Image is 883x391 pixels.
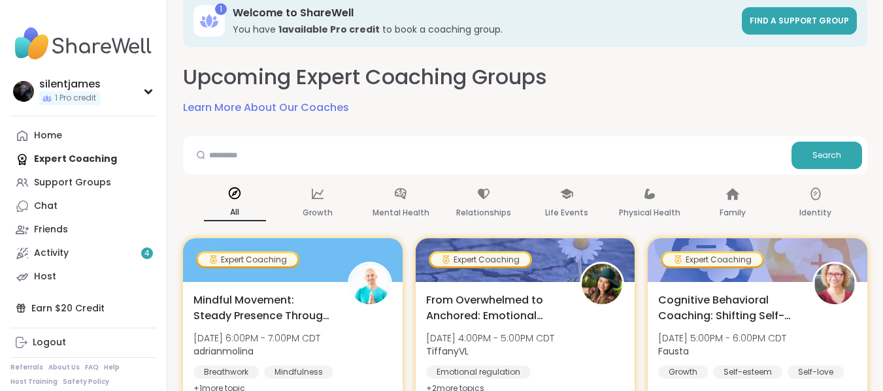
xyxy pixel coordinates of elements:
a: Host [10,265,156,289]
p: Growth [303,205,333,221]
a: Host Training [10,377,58,386]
span: From Overwhelmed to Anchored: Emotional Regulation [426,292,566,324]
div: Breathwork [193,366,259,379]
img: silentjames [13,81,34,102]
div: Earn $20 Credit [10,296,156,320]
a: Chat [10,195,156,218]
div: Emotional regulation [426,366,531,379]
div: Growth [658,366,708,379]
span: [DATE] 4:00PM - 5:00PM CDT [426,332,554,345]
a: Find a support group [742,7,857,35]
a: Support Groups [10,171,156,195]
h2: Upcoming Expert Coaching Groups [183,63,547,92]
p: Physical Health [619,205,680,221]
span: Find a support group [750,15,849,26]
div: Mindfulness [264,366,333,379]
div: Friends [34,223,68,236]
a: Safety Policy [63,377,109,386]
div: silentjames [39,77,101,91]
p: Mental Health [373,205,429,221]
div: Chat [34,200,58,213]
a: Logout [10,331,156,354]
div: Expert Coaching [663,253,762,266]
h3: You have to book a coaching group. [233,23,734,36]
span: 1 Pro credit [55,93,96,104]
p: Relationships [456,205,511,221]
p: All [204,204,266,221]
b: TiffanyVL [426,345,469,358]
button: Search [791,142,862,169]
b: Fausta [658,345,689,358]
div: Self-love [788,366,844,379]
div: Activity [34,247,69,260]
img: ShareWell Nav Logo [10,21,156,67]
span: Mindful Movement: Steady Presence Through Yoga [193,292,333,324]
div: Host [34,270,56,283]
p: Identity [799,205,831,221]
span: [DATE] 5:00PM - 6:00PM CDT [658,332,786,345]
span: [DATE] 6:00PM - 7:00PM CDT [193,332,320,345]
div: Expert Coaching [198,253,297,266]
div: Self-esteem [713,366,782,379]
b: 1 available Pro credit [278,23,380,36]
a: Home [10,124,156,148]
a: Learn More About Our Coaches [183,100,349,116]
img: TiffanyVL [582,264,622,304]
a: About Us [48,363,80,372]
p: Family [720,205,746,221]
div: Support Groups [34,176,111,189]
a: Activity4 [10,242,156,265]
a: Referrals [10,363,43,372]
img: adrianmolina [350,264,390,304]
h3: Welcome to ShareWell [233,6,734,20]
div: Expert Coaching [431,253,530,266]
span: Cognitive Behavioral Coaching: Shifting Self-Talk [658,292,798,324]
img: Fausta [814,264,855,304]
p: Life Events [545,205,588,221]
b: adrianmolina [193,345,254,358]
div: 1 [215,3,227,15]
span: 4 [144,248,150,259]
a: FAQ [85,363,99,372]
a: Help [104,363,120,372]
span: Search [812,149,841,161]
a: Friends [10,218,156,242]
div: Logout [33,336,66,349]
div: Home [34,129,62,142]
